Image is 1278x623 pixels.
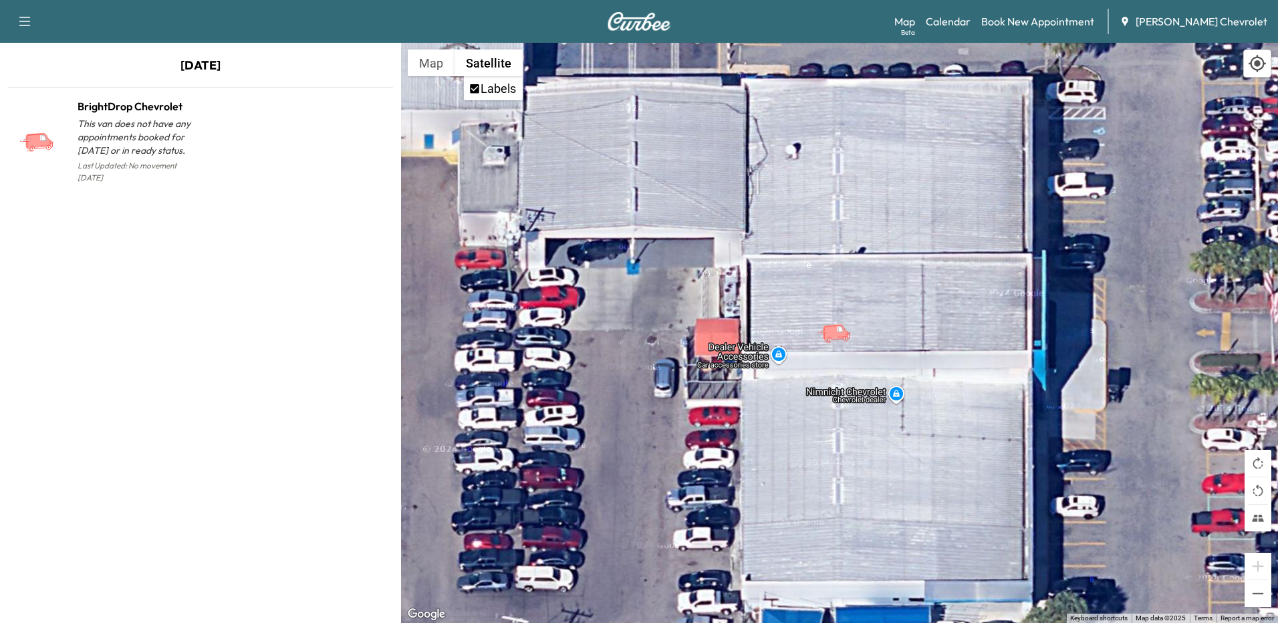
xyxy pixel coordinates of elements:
span: [PERSON_NAME] Chevrolet [1136,13,1267,29]
a: Book New Appointment [981,13,1094,29]
a: Calendar [926,13,971,29]
div: Beta [901,27,915,37]
img: Curbee Logo [607,12,671,31]
h1: BrightDrop Chevrolet [78,98,201,114]
button: Keyboard shortcuts [1070,614,1128,623]
gmp-advanced-marker: BrightDrop Chevrolet [816,309,863,333]
ul: Show satellite imagery [464,76,523,100]
a: Report a map error [1221,614,1274,622]
button: Rotate map clockwise [1245,450,1271,477]
a: Open this area in Google Maps (opens a new window) [404,606,449,623]
span: Map data ©2025 [1136,614,1186,622]
label: Labels [481,82,516,96]
button: Zoom in [1245,553,1271,580]
button: Tilt map [1245,505,1271,531]
li: Labels [465,78,521,99]
p: Last Updated: No movement [DATE] [78,157,201,186]
button: Zoom out [1245,580,1271,607]
a: Terms (opens in new tab) [1194,614,1212,622]
div: Recenter map [1243,49,1271,78]
button: Show satellite imagery [455,49,523,76]
img: Google [404,606,449,623]
p: This van does not have any appointments booked for [DATE] or in ready status. [78,117,201,157]
button: Show street map [408,49,455,76]
a: MapBeta [894,13,915,29]
button: Rotate map counterclockwise [1245,477,1271,504]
